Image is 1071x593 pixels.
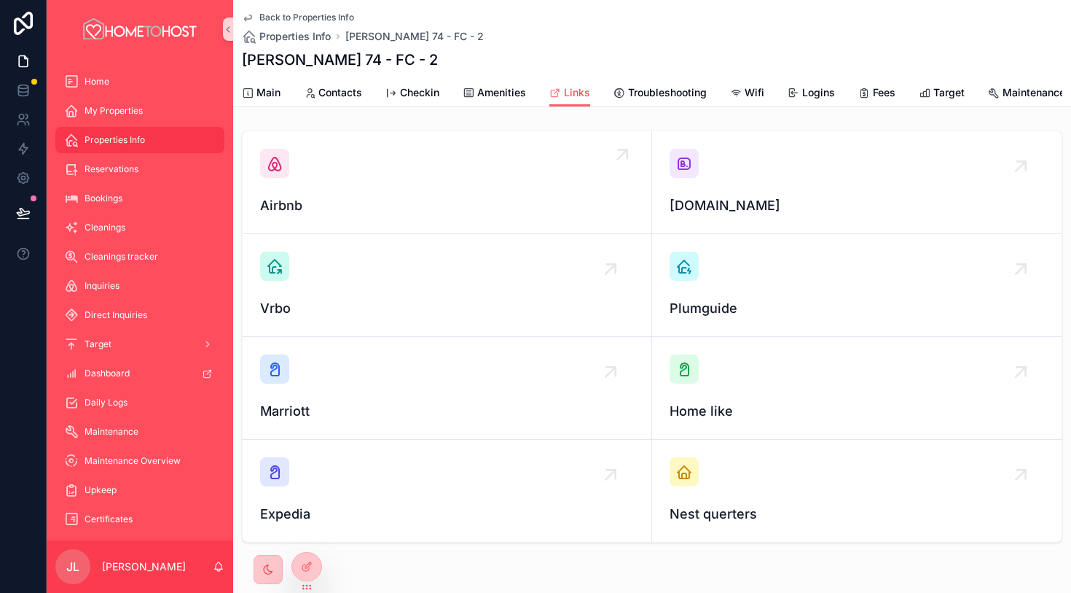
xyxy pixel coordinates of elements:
[55,477,224,503] a: Upkeep
[55,185,224,212] a: Bookings
[47,58,233,540] div: scrollable content
[628,85,707,100] span: Troubleshooting
[242,12,354,23] a: Back to Properties Info
[85,193,122,204] span: Bookings
[670,298,1044,319] span: Plumguide
[463,80,526,109] a: Amenities
[242,50,438,70] h1: [PERSON_NAME] 74 - FC - 2
[304,80,362,109] a: Contacts
[259,12,354,23] span: Back to Properties Info
[730,80,764,109] a: Wifi
[85,280,119,292] span: Inquiries
[81,18,199,41] img: App logo
[85,513,133,525] span: Certificates
[260,401,634,422] span: Marriott
[549,80,590,107] a: Links
[55,302,224,328] a: Direct Inquiries
[243,131,652,234] a: Airbnb
[55,127,224,153] a: Properties Info
[745,85,764,100] span: Wifi
[55,506,224,532] a: Certificates
[55,360,224,387] a: Dashboard
[85,426,138,438] span: Maintenance
[55,448,224,474] a: Maintenance Overview
[256,85,280,100] span: Main
[55,244,224,270] a: Cleanings tracker
[933,85,965,100] span: Target
[652,234,1062,337] a: Plumguide
[873,85,895,100] span: Fees
[85,134,145,146] span: Properties Info
[802,85,835,100] span: Logins
[85,76,109,88] span: Home
[242,80,280,109] a: Main
[55,273,224,299] a: Inquiries
[259,29,331,44] span: Properties Info
[260,504,634,524] span: Expedia
[55,98,224,124] a: My Properties
[260,298,634,319] span: Vrbo
[243,337,652,440] a: Marriott
[477,85,526,100] span: Amenities
[1003,85,1065,100] span: Maintenance
[919,80,965,109] a: Target
[385,80,439,109] a: Checkin
[55,69,224,95] a: Home
[243,234,652,337] a: Vrbo
[85,309,147,321] span: Direct Inquiries
[85,397,127,408] span: Daily Logs
[564,85,590,100] span: Links
[85,484,117,496] span: Upkeep
[260,195,634,216] span: Airbnb
[652,440,1062,542] a: Nest querters
[85,105,143,117] span: My Properties
[85,338,111,350] span: Target
[66,558,79,575] span: JL
[242,29,331,44] a: Properties Info
[85,163,138,175] span: Reservations
[652,131,1062,234] a: [DOMAIN_NAME]
[85,368,130,379] span: Dashboard
[55,214,224,241] a: Cleanings
[988,80,1065,109] a: Maintenance
[345,29,484,44] a: [PERSON_NAME] 74 - FC - 2
[400,85,439,100] span: Checkin
[652,337,1062,440] a: Home like
[670,195,1044,216] span: [DOMAIN_NAME]
[55,331,224,357] a: Target
[55,156,224,182] a: Reservations
[55,389,224,416] a: Daily Logs
[85,251,158,263] span: Cleanings tracker
[102,559,186,574] p: [PERSON_NAME]
[55,419,224,445] a: Maintenance
[85,455,181,467] span: Maintenance Overview
[670,504,1044,524] span: Nest querters
[670,401,1044,422] span: Home like
[788,80,835,109] a: Logins
[85,222,125,233] span: Cleanings
[613,80,707,109] a: Troubleshooting
[318,85,362,100] span: Contacts
[243,440,652,542] a: Expedia
[858,80,895,109] a: Fees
